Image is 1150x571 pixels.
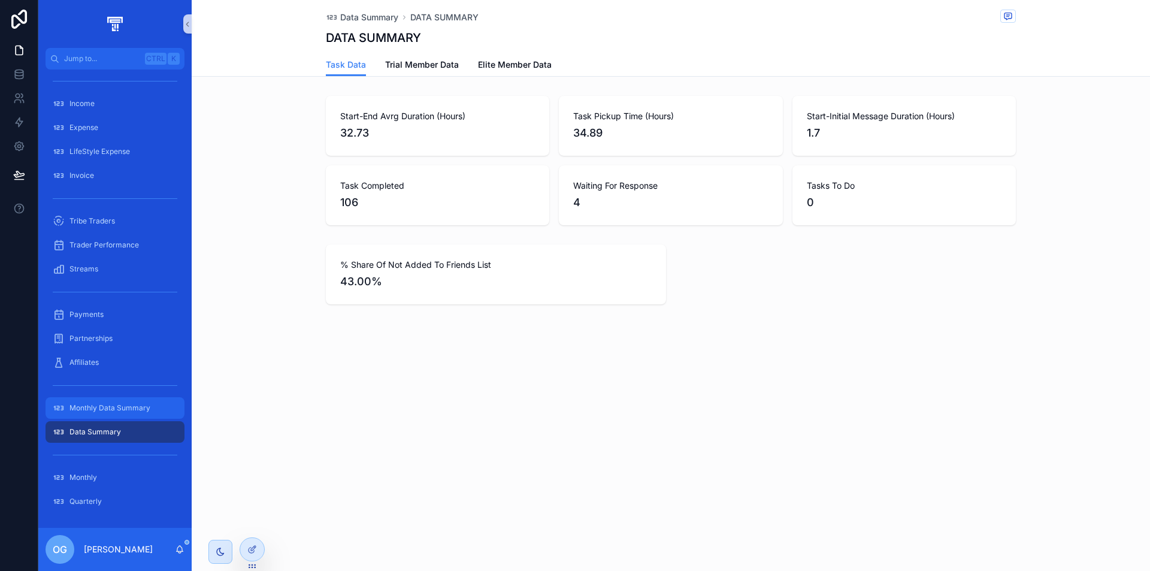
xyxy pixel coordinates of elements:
a: Data Summary [46,421,184,443]
p: [PERSON_NAME] [84,543,153,555]
span: Streams [69,264,98,274]
a: Affiliates [46,352,184,373]
span: Invoice [69,171,94,180]
img: App logo [105,14,125,34]
span: Data Summary [340,11,398,23]
h1: DATA SUMMARY [326,29,421,46]
span: 32.73 [340,125,535,141]
span: Jump to... [64,54,140,64]
a: Streams [46,258,184,280]
span: K [169,54,178,64]
a: Income [46,93,184,114]
span: % Share Of Not Added To Friends List [340,259,652,271]
a: Data Summary [326,11,398,23]
span: Ctrl [145,53,167,65]
span: 34.89 [573,125,768,141]
span: Affiliates [69,358,99,367]
span: Start-End Avrg Duration (Hours) [340,110,535,122]
span: Waiting For Response [573,180,768,192]
a: Trader Performance [46,234,184,256]
span: Trial Member Data [385,59,459,71]
span: 106 [340,194,535,211]
span: Monthly Data Summary [69,403,150,413]
span: 0 [807,194,1001,211]
a: Expense [46,117,184,138]
span: 4 [573,194,768,211]
span: OG [53,542,67,557]
span: Data Summary [69,427,121,437]
span: 1.7 [807,125,1001,141]
a: Payments [46,304,184,325]
a: Elite Member Data [478,54,552,78]
span: Tasks To Do [807,180,1001,192]
a: Quarterly [46,491,184,512]
span: Payments [69,310,104,319]
span: Partnerships [69,334,113,343]
a: Task Data [326,54,366,77]
a: Partnerships [46,328,184,349]
span: Task Pickup Time (Hours) [573,110,768,122]
button: Jump to...CtrlK [46,48,184,70]
span: Task Completed [340,180,535,192]
span: Expense [69,123,98,132]
span: Monthly [69,473,97,482]
a: LifeStyle Expense [46,141,184,162]
span: Trader Performance [69,240,139,250]
span: Income [69,99,95,108]
a: Invoice [46,165,184,186]
a: DATA SUMMARY [410,11,479,23]
span: LifeStyle Expense [69,147,130,156]
span: Start-Initial Message Duration (Hours) [807,110,1001,122]
div: scrollable content [38,70,192,528]
a: Monthly [46,467,184,488]
a: Trial Member Data [385,54,459,78]
a: Monthly Data Summary [46,397,184,419]
span: Quarterly [69,497,102,506]
span: 43.00% [340,273,652,290]
span: Elite Member Data [478,59,552,71]
a: Tribe Traders [46,210,184,232]
span: Tribe Traders [69,216,115,226]
span: Task Data [326,59,366,71]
